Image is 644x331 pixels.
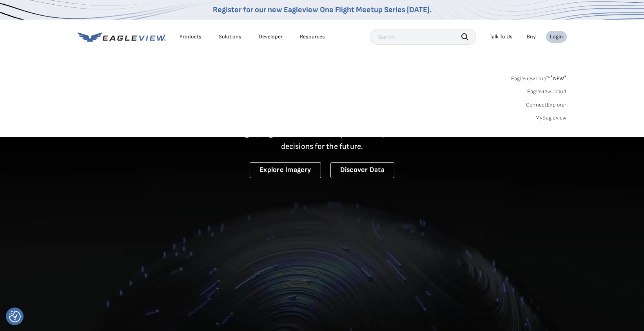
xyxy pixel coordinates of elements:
[300,33,325,40] div: Resources
[213,5,432,14] a: Register for our new Eagleview One Flight Meetup Series [DATE].
[526,101,567,109] a: ConnectExplorer
[490,33,513,40] div: Talk To Us
[511,73,567,82] a: Eagleview One™*NEW*
[370,29,476,45] input: Search
[219,33,241,40] div: Solutions
[550,33,563,40] div: Login
[9,311,21,322] img: Revisit consent button
[550,75,566,82] span: NEW
[527,88,567,95] a: Eagleview Cloud
[535,114,567,121] a: MyEagleview
[527,33,536,40] a: Buy
[330,162,394,178] a: Discover Data
[259,33,283,40] a: Developer
[180,33,201,40] div: Products
[250,162,321,178] a: Explore Imagery
[9,311,21,322] button: Consent Preferences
